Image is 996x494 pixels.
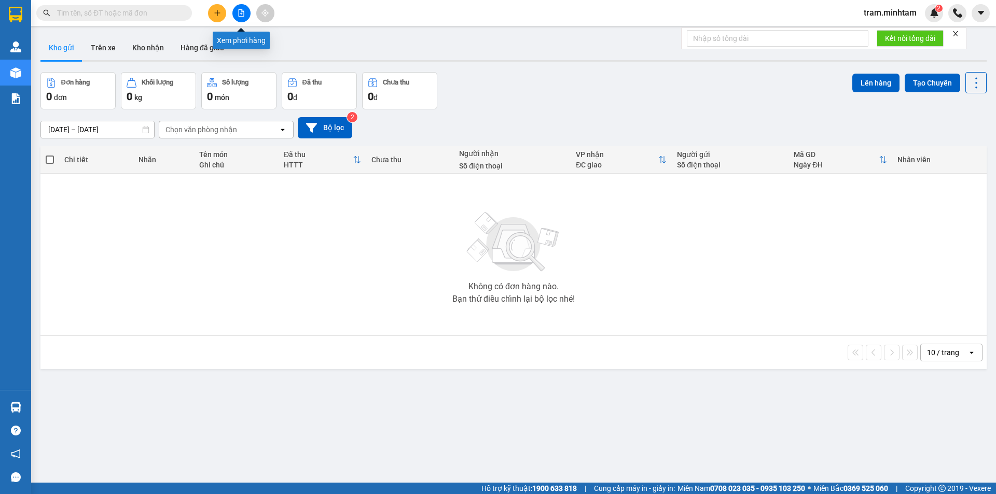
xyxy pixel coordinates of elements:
[710,484,805,492] strong: 0708 023 035 - 0935 103 250
[905,74,960,92] button: Tạo Chuyến
[121,72,196,109] button: Khối lượng0kg
[896,483,897,494] span: |
[139,156,189,164] div: Nhãn
[374,93,378,102] span: đ
[57,7,179,19] input: Tìm tên, số ĐT hoặc mã đơn
[10,67,21,78] img: warehouse-icon
[10,93,21,104] img: solution-icon
[215,93,229,102] span: món
[877,30,944,47] button: Kết nối tổng đài
[687,30,868,47] input: Nhập số tổng đài
[383,79,409,86] div: Chưa thu
[82,35,124,60] button: Trên xe
[284,150,353,159] div: Đã thu
[199,161,273,169] div: Ghi chú
[40,72,116,109] button: Đơn hàng0đơn
[368,90,374,103] span: 0
[952,30,959,37] span: close
[134,93,142,102] span: kg
[222,79,248,86] div: Số lượng
[54,93,67,102] span: đơn
[142,79,173,86] div: Khối lượng
[362,72,437,109] button: Chưa thu0đ
[201,72,276,109] button: Số lượng0món
[885,33,935,44] span: Kết nối tổng đài
[10,402,21,413] img: warehouse-icon
[677,150,783,159] div: Người gửi
[897,156,981,164] div: Nhân viên
[789,146,892,174] th: Toggle SortBy
[935,5,943,12] sup: 2
[43,9,50,17] span: search
[293,93,297,102] span: đ
[967,348,976,357] svg: open
[46,90,52,103] span: 0
[677,483,805,494] span: Miền Nam
[61,79,90,86] div: Đơn hàng
[481,483,577,494] span: Hỗ trợ kỹ thuật:
[371,156,449,164] div: Chưa thu
[172,35,232,60] button: Hàng đã giao
[452,295,575,303] div: Bạn thử điều chỉnh lại bộ lọc nhé!
[207,90,213,103] span: 0
[10,41,21,52] img: warehouse-icon
[468,283,559,291] div: Không có đơn hàng nào.
[532,484,577,492] strong: 1900 633 818
[64,156,128,164] div: Chi tiết
[41,121,154,138] input: Select a date range.
[302,79,322,86] div: Đã thu
[298,117,352,138] button: Bộ lọc
[279,146,366,174] th: Toggle SortBy
[808,486,811,490] span: ⚪️
[11,472,21,482] span: message
[124,35,172,60] button: Kho nhận
[284,161,353,169] div: HTTT
[576,161,658,169] div: ĐC giao
[459,162,565,170] div: Số điện thoại
[571,146,672,174] th: Toggle SortBy
[794,161,879,169] div: Ngày ĐH
[938,485,946,492] span: copyright
[855,6,925,19] span: tram.minhtam
[972,4,990,22] button: caret-down
[794,150,879,159] div: Mã GD
[165,124,237,135] div: Chọn văn phòng nhận
[11,449,21,459] span: notification
[199,150,273,159] div: Tên món
[852,74,900,92] button: Lên hàng
[459,149,565,158] div: Người nhận
[937,5,940,12] span: 2
[576,150,658,159] div: VP nhận
[127,90,132,103] span: 0
[279,125,287,134] svg: open
[347,112,357,122] sup: 2
[40,35,82,60] button: Kho gửi
[282,72,357,109] button: Đã thu0đ
[976,8,986,18] span: caret-down
[256,4,274,22] button: aim
[214,9,221,17] span: plus
[930,8,939,18] img: icon-new-feature
[927,347,959,358] div: 10 / trang
[585,483,586,494] span: |
[9,7,22,22] img: logo-vxr
[11,426,21,435] span: question-circle
[594,483,675,494] span: Cung cấp máy in - giấy in:
[843,484,888,492] strong: 0369 525 060
[287,90,293,103] span: 0
[238,9,245,17] span: file-add
[813,483,888,494] span: Miền Bắc
[232,4,251,22] button: file-add
[261,9,269,17] span: aim
[208,4,226,22] button: plus
[462,206,565,278] img: svg+xml;base64,PHN2ZyBjbGFzcz0ibGlzdC1wbHVnX19zdmciIHhtbG5zPSJodHRwOi8vd3d3LnczLm9yZy8yMDAwL3N2Zy...
[953,8,962,18] img: phone-icon
[677,161,783,169] div: Số điện thoại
